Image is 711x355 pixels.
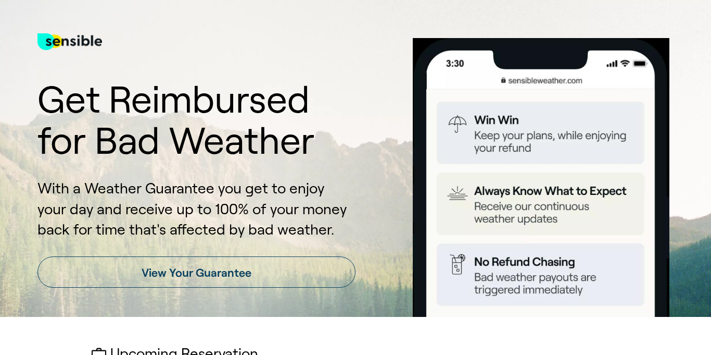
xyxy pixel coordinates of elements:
[37,21,102,63] img: test for bg
[409,38,674,317] img: Product box
[37,178,355,240] p: With a Weather Guarantee you get to enjoy your day and receive up to 100% of your money back for ...
[37,79,355,162] h1: Get Reimbursed for Bad Weather
[37,256,355,288] a: View Your Guarantee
